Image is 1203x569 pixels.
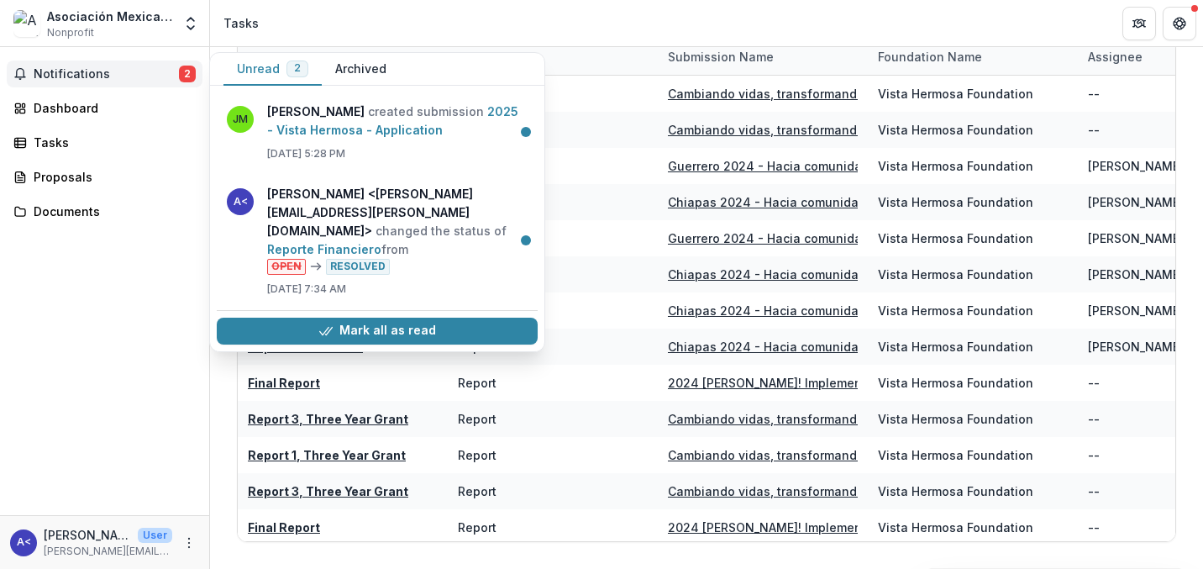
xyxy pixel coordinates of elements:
button: Get Help [1163,7,1196,40]
button: Archived [322,53,400,86]
nav: breadcrumb [217,11,265,35]
div: Vista Hermosa Foundation [878,446,1033,464]
button: Mark all as read [217,318,538,345]
p: [PERSON_NAME][EMAIL_ADDRESS][PERSON_NAME][DOMAIN_NAME] [44,544,172,559]
div: Report [458,482,496,500]
a: Final Report [248,376,320,390]
div: Alejandra Romero <alejandra.romero@amextra.org> [17,537,31,548]
div: -- [1088,121,1100,139]
div: -- [1088,482,1100,500]
div: Vista Hermosa Foundation [878,482,1033,500]
div: Proposals [34,168,189,186]
div: Vista Hermosa Foundation [878,121,1033,139]
span: 2 [179,66,196,82]
a: Cambiando vidas, transformando comunidades en Guerrero - Amextra, Inc. [668,448,1109,462]
div: Tasks [34,134,189,151]
a: Proposals [7,163,202,191]
div: Asociación Mexicana de Transformación Rural y Urbana A.C (Amextra, Inc.) [47,8,172,25]
a: Cambiando vidas, transformando comunidades en Guerrero - Amextra, Inc. [668,123,1109,137]
div: Vista Hermosa Foundation [878,85,1033,103]
button: Partners [1122,7,1156,40]
a: Final Report [248,520,320,535]
img: Asociación Mexicana de Transformación Rural y Urbana A.C (Amextra, Inc.) [13,10,40,37]
div: Dashboard [34,99,189,117]
a: Documents [7,198,202,225]
a: Reporte Financiero [267,242,381,256]
button: Notifications2 [7,61,202,87]
button: More [179,533,199,553]
div: Vista Hermosa Foundation [878,338,1033,356]
p: changed the status of from [267,185,528,275]
div: Foundation Name [868,48,992,66]
div: Report [458,374,496,392]
span: Notifications [34,67,179,82]
div: Vista Hermosa Foundation [878,157,1033,175]
div: Foundation Name [868,39,1078,75]
div: Vista Hermosa Foundation [878,302,1033,319]
div: Vista Hermosa Foundation [878,374,1033,392]
a: Report 1, Three Year Grant [248,448,406,462]
p: [PERSON_NAME] <[PERSON_NAME][EMAIL_ADDRESS][PERSON_NAME][DOMAIN_NAME]> [44,526,131,544]
div: Tasks [223,14,259,32]
div: -- [1088,85,1100,103]
p: created submission [267,103,528,140]
div: -- [1088,519,1100,536]
div: Task Name [238,48,324,66]
div: Type of Task [448,39,658,75]
div: Report [458,446,496,464]
div: -- [1088,446,1100,464]
div: Report [458,519,496,536]
span: 2 [294,62,301,74]
div: Type of Task [448,48,547,66]
a: Dashboard [7,94,202,122]
a: 2024 [PERSON_NAME]! Implementation - Amextra, Inc. [668,520,984,535]
a: Cambiando vidas, transformando comunidades en Guerrero - Amextra, Inc. [668,412,1109,426]
a: 2024 [PERSON_NAME]! Implementation - Amextra, Inc. [668,376,984,390]
button: Unread [223,53,322,86]
div: Vista Hermosa Foundation [878,519,1033,536]
div: Vista Hermosa Foundation [878,229,1033,247]
div: Submission Name [658,39,868,75]
div: Documents [34,203,189,220]
a: Report 3, Three Year Grant [248,484,408,498]
div: Vista Hermosa Foundation [878,410,1033,428]
a: 2025 - Vista Hermosa - Application [267,104,518,137]
div: Submission Name [658,48,784,66]
span: Nonprofit [47,25,94,40]
div: -- [1088,410,1100,428]
button: Open entity switcher [179,7,202,40]
div: -- [1088,374,1100,392]
div: Vista Hermosa Foundation [878,266,1033,283]
a: Tasks [7,129,202,156]
div: Vista Hermosa Foundation [878,193,1033,211]
div: Assignee [1078,48,1153,66]
div: Report [458,410,496,428]
p: User [138,528,172,543]
a: Report 3, Three Year Grant [248,412,408,426]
